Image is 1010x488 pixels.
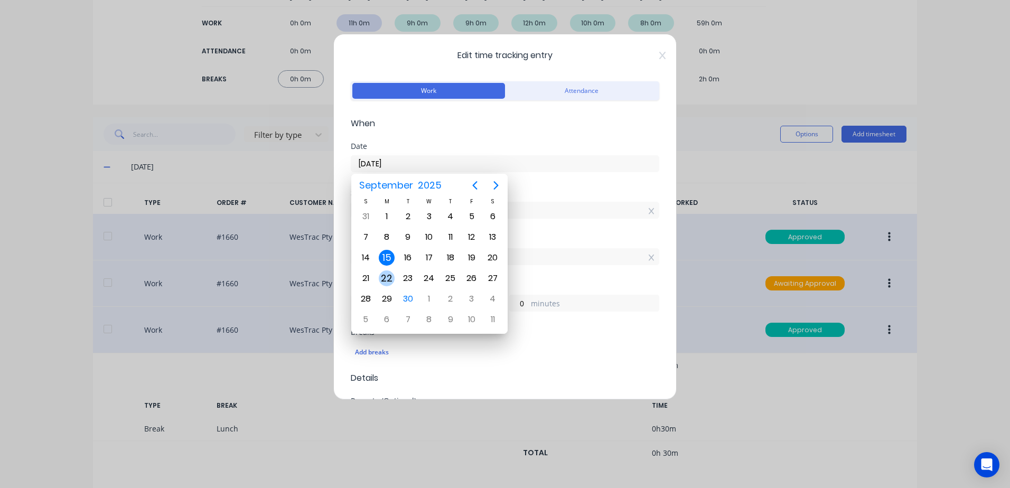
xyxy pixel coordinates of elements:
div: Wednesday, September 10, 2025 [421,229,437,245]
div: Saturday, September 13, 2025 [485,229,501,245]
div: Saturday, September 20, 2025 [485,250,501,266]
div: Sunday, September 14, 2025 [358,250,373,266]
div: Wednesday, September 3, 2025 [421,209,437,224]
div: Start time [351,189,659,196]
div: Friday, September 26, 2025 [464,270,480,286]
span: September [357,176,415,195]
div: M [376,197,397,206]
div: Friday, September 5, 2025 [464,209,480,224]
div: Tuesday, September 16, 2025 [400,250,416,266]
div: Finish time [351,236,659,243]
div: Tuesday, September 2, 2025 [400,209,416,224]
div: Monday, September 22, 2025 [379,270,395,286]
label: minutes [531,298,659,311]
div: Monday, September 1, 2025 [379,209,395,224]
span: When [351,117,659,130]
button: Work [352,83,505,99]
div: S [482,197,503,206]
div: Pay rate (Optional) [351,397,659,405]
div: Sunday, September 21, 2025 [358,270,373,286]
div: Sunday, September 7, 2025 [358,229,373,245]
div: Tuesday, September 9, 2025 [400,229,416,245]
div: F [461,197,482,206]
div: Thursday, October 2, 2025 [443,291,459,307]
button: Attendance [505,83,658,99]
div: Sunday, October 5, 2025 [358,312,373,327]
div: Wednesday, October 1, 2025 [421,291,437,307]
div: Sunday, September 28, 2025 [358,291,373,307]
div: Friday, October 3, 2025 [464,291,480,307]
div: Wednesday, September 17, 2025 [421,250,437,266]
div: Monday, September 15, 2025 [379,250,395,266]
div: T [397,197,418,206]
span: Details [351,372,659,384]
div: Date [351,143,659,150]
button: Next page [485,175,507,196]
div: Thursday, September 25, 2025 [443,270,459,286]
div: Sunday, August 31, 2025 [358,209,373,224]
div: Add breaks [355,345,655,359]
div: Thursday, October 9, 2025 [443,312,459,327]
div: Breaks [351,329,659,336]
div: Tuesday, October 7, 2025 [400,312,416,327]
div: Thursday, September 4, 2025 [443,209,459,224]
button: September2025 [352,176,448,195]
button: Previous page [464,175,485,196]
div: Today, Tuesday, September 30, 2025 [400,291,416,307]
div: Monday, October 6, 2025 [379,312,395,327]
div: Saturday, September 27, 2025 [485,270,501,286]
div: Saturday, September 6, 2025 [485,209,501,224]
div: Friday, September 12, 2025 [464,229,480,245]
div: Saturday, October 11, 2025 [485,312,501,327]
div: Wednesday, October 8, 2025 [421,312,437,327]
div: Friday, October 10, 2025 [464,312,480,327]
div: Monday, September 29, 2025 [379,291,395,307]
div: Wednesday, September 24, 2025 [421,270,437,286]
span: Edit time tracking entry [351,49,659,62]
div: Open Intercom Messenger [974,452,999,477]
div: T [440,197,461,206]
div: Thursday, September 18, 2025 [443,250,459,266]
div: Tuesday, September 23, 2025 [400,270,416,286]
span: 2025 [415,176,444,195]
div: Thursday, September 11, 2025 [443,229,459,245]
div: Hours worked [351,282,659,289]
div: Friday, September 19, 2025 [464,250,480,266]
div: Saturday, October 4, 2025 [485,291,501,307]
div: W [418,197,439,206]
div: Monday, September 8, 2025 [379,229,395,245]
input: 0 [510,295,528,311]
div: S [355,197,376,206]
